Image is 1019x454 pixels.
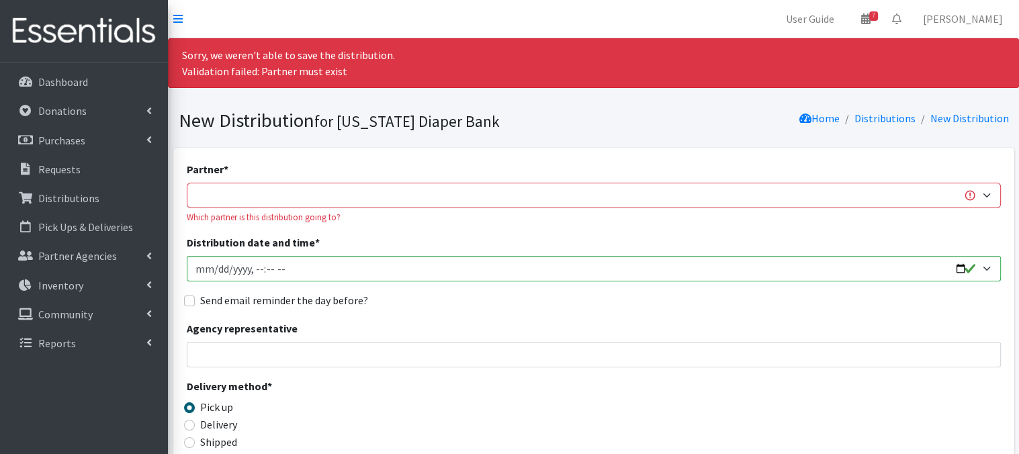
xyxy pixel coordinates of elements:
[5,127,163,154] a: Purchases
[5,301,163,328] a: Community
[5,156,163,183] a: Requests
[38,220,133,234] p: Pick Ups & Deliveries
[200,292,368,308] label: Send email reminder the day before?
[187,211,1001,224] div: Which partner is this distribution going to?
[168,38,1019,88] div: Sorry, we weren't able to save the distribution. Validation failed: Partner must exist
[200,434,237,450] label: Shipped
[314,111,500,131] small: for [US_STATE] Diaper Bank
[5,9,163,54] img: HumanEssentials
[930,111,1009,125] a: New Distribution
[5,272,163,299] a: Inventory
[5,214,163,240] a: Pick Ups & Deliveries
[187,378,390,399] legend: Delivery method
[5,242,163,269] a: Partner Agencies
[5,69,163,95] a: Dashboard
[38,191,99,205] p: Distributions
[187,234,320,251] label: Distribution date and time
[38,134,85,147] p: Purchases
[38,336,76,350] p: Reports
[799,111,840,125] a: Home
[38,279,83,292] p: Inventory
[267,379,272,393] abbr: required
[187,320,298,336] label: Agency representative
[38,249,117,263] p: Partner Agencies
[912,5,1014,32] a: [PERSON_NAME]
[187,161,228,177] label: Partner
[315,236,320,249] abbr: required
[38,75,88,89] p: Dashboard
[869,11,878,21] span: 7
[5,97,163,124] a: Donations
[775,5,845,32] a: User Guide
[38,104,87,118] p: Donations
[179,109,589,132] h1: New Distribution
[5,185,163,212] a: Distributions
[200,399,233,415] label: Pick up
[200,416,237,433] label: Delivery
[854,111,916,125] a: Distributions
[38,163,81,176] p: Requests
[38,308,93,321] p: Community
[850,5,881,32] a: 7
[5,330,163,357] a: Reports
[224,163,228,176] abbr: required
